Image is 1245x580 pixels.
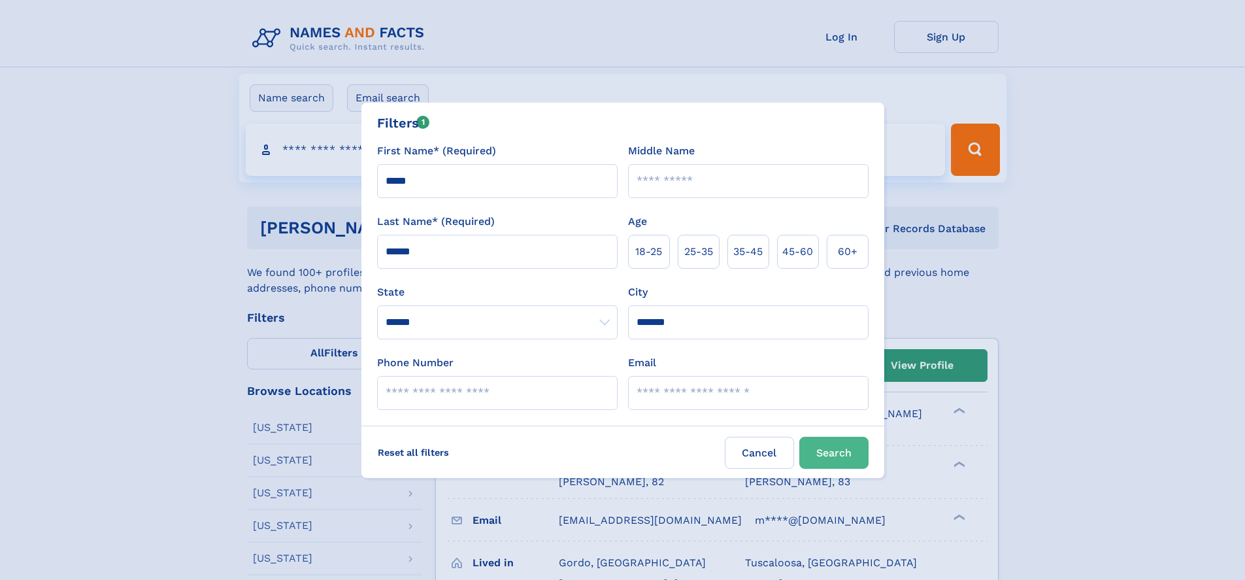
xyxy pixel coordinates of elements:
label: Phone Number [377,355,454,371]
span: 45‑60 [782,244,813,260]
span: 25‑35 [684,244,713,260]
label: State [377,284,618,300]
button: Search [799,437,869,469]
span: 35‑45 [733,244,763,260]
label: Cancel [725,437,794,469]
label: City [628,284,648,300]
span: 18‑25 [635,244,662,260]
label: Last Name* (Required) [377,214,495,230]
label: First Name* (Required) [377,143,496,159]
label: Reset all filters [369,437,457,468]
label: Age [628,214,647,230]
span: 60+ [838,244,857,260]
div: Filters [377,113,430,133]
label: Middle Name [628,143,695,159]
label: Email [628,355,656,371]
